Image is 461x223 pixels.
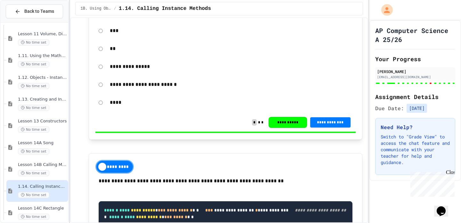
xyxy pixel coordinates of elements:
[18,97,67,102] span: 1.13. Creating and Initializing Objects: Constructors
[375,54,455,63] h2: Your Progress
[18,140,67,146] span: Lesson 14A Song
[18,214,49,220] span: No time set
[408,169,455,197] iframe: chat widget
[381,123,450,131] h3: Need Help?
[377,75,453,79] div: [EMAIL_ADDRESS][DOMAIN_NAME]
[381,134,450,166] p: Switch to "Grade View" to access the chat feature and communicate with your teacher for help and ...
[375,104,404,112] span: Due Date:
[407,104,427,113] span: [DATE]
[18,206,67,211] span: Lesson 14C Rectangle
[18,105,49,111] span: No time set
[18,119,67,124] span: Lesson 13 Constructors
[18,53,67,59] span: 1.11. Using the Math Class
[18,31,67,37] span: Lesson 11 Volume, Distance, & Quadratic Formula
[18,39,49,45] span: No time set
[375,26,455,44] h1: AP Computer Science A 25/26
[18,83,49,89] span: No time set
[81,6,111,11] span: 1B. Using Objects and Methods
[375,3,394,17] div: My Account
[377,69,453,74] div: [PERSON_NAME]
[18,184,67,189] span: 1.14. Calling Instance Methods
[434,197,455,217] iframe: chat widget
[375,92,455,101] h2: Assignment Details
[6,4,63,18] button: Back to Teams
[24,8,54,15] span: Back to Teams
[18,192,49,198] span: No time set
[3,3,44,41] div: Chat with us now!Close
[119,5,211,12] span: 1.14. Calling Instance Methods
[18,75,67,80] span: 1.12. Objects - Instances of Classes
[18,61,49,67] span: No time set
[114,6,116,11] span: /
[18,148,49,154] span: No time set
[18,170,49,176] span: No time set
[18,162,67,168] span: Lesson 14B Calling Methods with Parameters
[18,127,49,133] span: No time set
